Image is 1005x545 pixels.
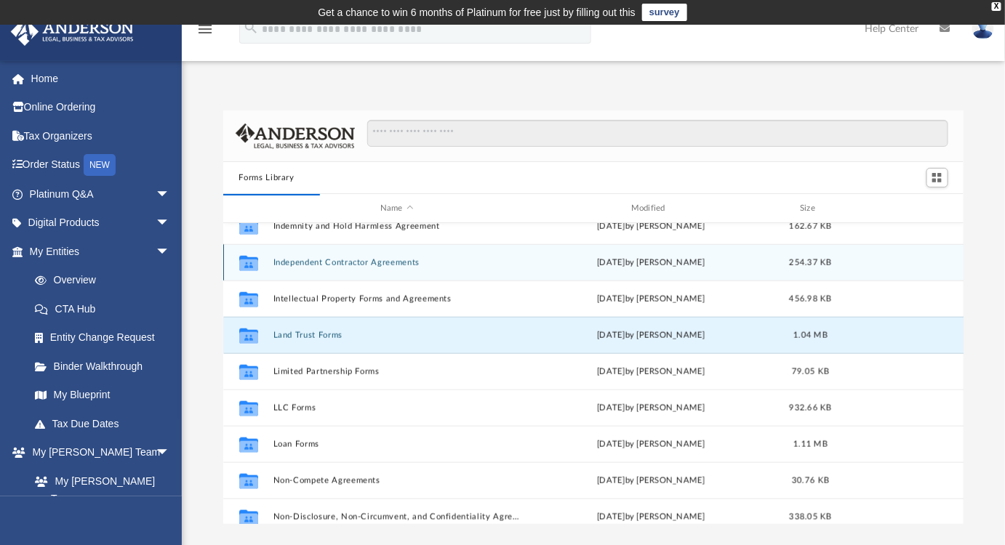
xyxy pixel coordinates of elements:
[527,511,775,524] div: [DATE] by [PERSON_NAME]
[156,237,185,267] span: arrow_drop_down
[526,202,774,215] div: Modified
[781,202,839,215] div: Size
[367,120,948,148] input: Search files and folders
[156,209,185,238] span: arrow_drop_down
[272,202,520,215] div: Name
[527,475,775,488] div: [DATE] by [PERSON_NAME]
[273,476,521,485] button: Non-Compete Agreements
[243,20,259,36] i: search
[527,366,775,379] div: [DATE] by [PERSON_NAME]
[20,323,192,352] a: Entity Change Request
[229,202,265,215] div: id
[10,64,192,93] a: Home
[223,223,964,525] div: grid
[20,294,192,323] a: CTA Hub
[7,17,138,46] img: Anderson Advisors Platinum Portal
[527,257,775,270] div: [DATE] by [PERSON_NAME]
[527,402,775,415] div: [DATE] by [PERSON_NAME]
[20,409,192,438] a: Tax Due Dates
[156,438,185,468] span: arrow_drop_down
[793,331,828,339] span: 1.04 MB
[20,467,177,513] a: My [PERSON_NAME] Team
[926,168,948,188] button: Switch to Grid View
[846,202,948,215] div: id
[20,266,192,295] a: Overview
[273,403,521,413] button: LLC Forms
[273,367,521,376] button: Limited Partnership Forms
[273,294,521,304] button: Intellectual Property Forms and Agreements
[642,4,687,21] a: survey
[792,368,829,376] span: 79.05 KB
[992,2,1001,11] div: close
[527,293,775,306] div: [DATE] by [PERSON_NAME]
[10,209,192,238] a: Digital Productsarrow_drop_down
[10,121,192,150] a: Tax Organizers
[527,329,775,342] div: [DATE] by [PERSON_NAME]
[10,438,185,467] a: My [PERSON_NAME] Teamarrow_drop_down
[273,222,521,231] button: Indemnity and Hold Harmless Agreement
[527,220,775,233] div: [DATE] by [PERSON_NAME]
[793,440,828,448] span: 1.11 MB
[318,4,636,21] div: Get a chance to win 6 months of Platinum for free just by filling out this
[20,381,185,410] a: My Blueprint
[10,150,192,180] a: Order StatusNEW
[20,352,192,381] a: Binder Walkthrough
[196,28,214,38] a: menu
[10,179,192,209] a: Platinum Q&Aarrow_drop_down
[10,237,192,266] a: My Entitiesarrow_drop_down
[273,440,521,449] button: Loan Forms
[273,258,521,267] button: Independent Contractor Agreements
[156,179,185,209] span: arrow_drop_down
[792,477,829,485] span: 30.76 KB
[789,404,831,412] span: 932.66 KB
[273,512,521,522] button: Non-Disclosure, Non-Circumvent, and Confidentiality Agreements
[527,438,775,451] div: [DATE] by [PERSON_NAME]
[789,259,831,267] span: 254.37 KB
[789,222,831,230] span: 162.67 KB
[196,20,214,38] i: menu
[239,171,294,185] button: Forms Library
[84,154,116,176] div: NEW
[10,93,192,122] a: Online Ordering
[789,513,831,521] span: 338.05 KB
[972,18,994,39] img: User Pic
[273,331,521,340] button: Land Trust Forms
[789,295,831,303] span: 456.98 KB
